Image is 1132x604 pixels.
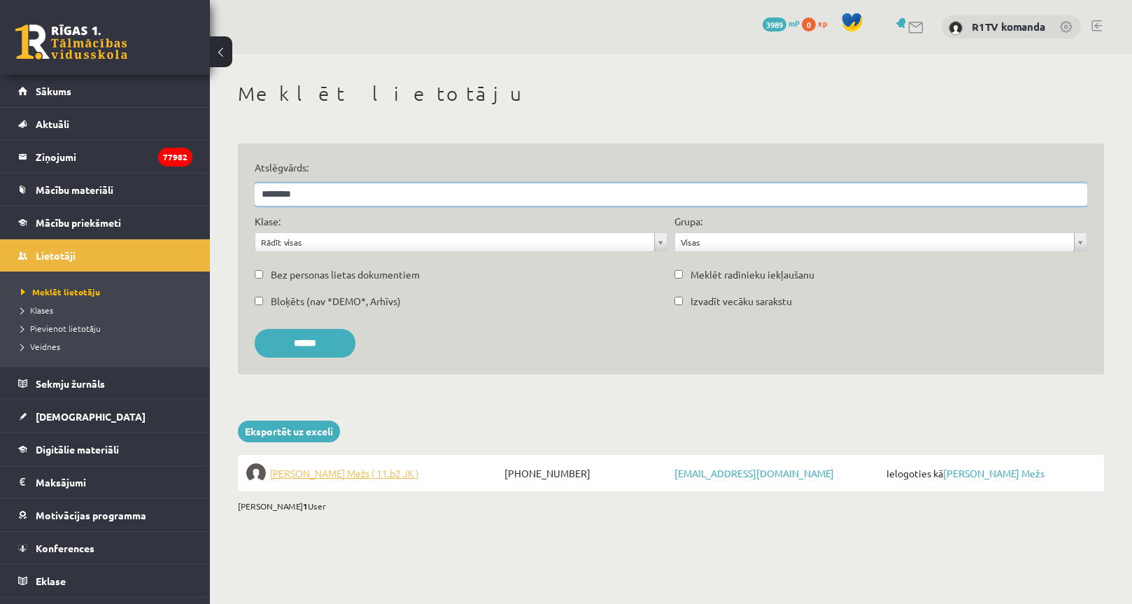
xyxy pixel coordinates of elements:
[21,286,100,297] span: Meklēt lietotāju
[36,443,119,456] span: Digitālie materiāli
[158,148,192,167] i: 77982
[18,499,192,531] a: Motivācijas programma
[18,433,192,465] a: Digitālie materiāli
[675,233,1087,251] a: Visas
[36,466,192,498] legend: Maksājumi
[691,267,814,282] label: Meklēt radinieku iekļaušanu
[36,377,105,390] span: Sekmju žurnāls
[36,575,66,587] span: Eklase
[18,400,192,433] a: [DEMOGRAPHIC_DATA]
[18,367,192,400] a: Sekmju žurnāls
[21,323,101,334] span: Pievienot lietotāju
[972,20,1045,34] a: R1TV komanda
[681,233,1068,251] span: Visas
[36,118,69,130] span: Aktuāli
[36,410,146,423] span: [DEMOGRAPHIC_DATA]
[246,463,266,483] img: Jānis Viesturs Mežs
[818,17,827,29] span: xp
[238,421,340,442] a: Eksportēt uz exceli
[270,463,418,483] span: [PERSON_NAME] Mežs ( 11.b2 JK )
[36,85,71,97] span: Sākums
[18,174,192,206] a: Mācību materiāli
[36,509,146,521] span: Motivācijas programma
[21,304,53,316] span: Klases
[21,322,196,335] a: Pievienot lietotāju
[18,75,192,107] a: Sākums
[36,183,113,196] span: Mācību materiāli
[501,463,671,483] span: [PHONE_NUMBER]
[18,108,192,140] a: Aktuāli
[21,304,196,316] a: Klases
[18,532,192,564] a: Konferences
[763,17,786,31] span: 3989
[36,249,76,262] span: Lietotāji
[802,17,816,31] span: 0
[802,17,834,29] a: 0 xp
[15,24,127,59] a: Rīgas 1. Tālmācības vidusskola
[238,82,1104,106] h1: Meklēt lietotāju
[271,267,420,282] label: Bez personas lietas dokumentiem
[238,500,1104,512] div: [PERSON_NAME] User
[674,214,702,229] label: Grupa:
[255,160,1087,175] label: Atslēgvārds:
[21,286,196,298] a: Meklēt lietotāju
[36,542,94,554] span: Konferences
[883,463,1096,483] span: Ielogoties kā
[674,467,834,479] a: [EMAIL_ADDRESS][DOMAIN_NAME]
[36,141,192,173] legend: Ziņojumi
[21,340,196,353] a: Veidnes
[788,17,800,29] span: mP
[18,239,192,272] a: Lietotāji
[255,214,281,229] label: Klase:
[255,233,667,251] a: Rādīt visas
[261,233,649,251] span: Rādīt visas
[949,21,963,35] img: R1TV komanda
[21,341,60,352] span: Veidnes
[36,216,121,229] span: Mācību priekšmeti
[18,141,192,173] a: Ziņojumi77982
[691,294,792,309] label: Izvadīt vecāku sarakstu
[271,294,401,309] label: Bloķēts (nav *DEMO*, Arhīvs)
[18,206,192,239] a: Mācību priekšmeti
[943,467,1045,479] a: [PERSON_NAME] Mežs
[18,565,192,597] a: Eklase
[246,463,501,483] a: [PERSON_NAME] Mežs ( 11.b2 JK )
[18,466,192,498] a: Maksājumi
[303,500,308,512] b: 1
[763,17,800,29] a: 3989 mP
